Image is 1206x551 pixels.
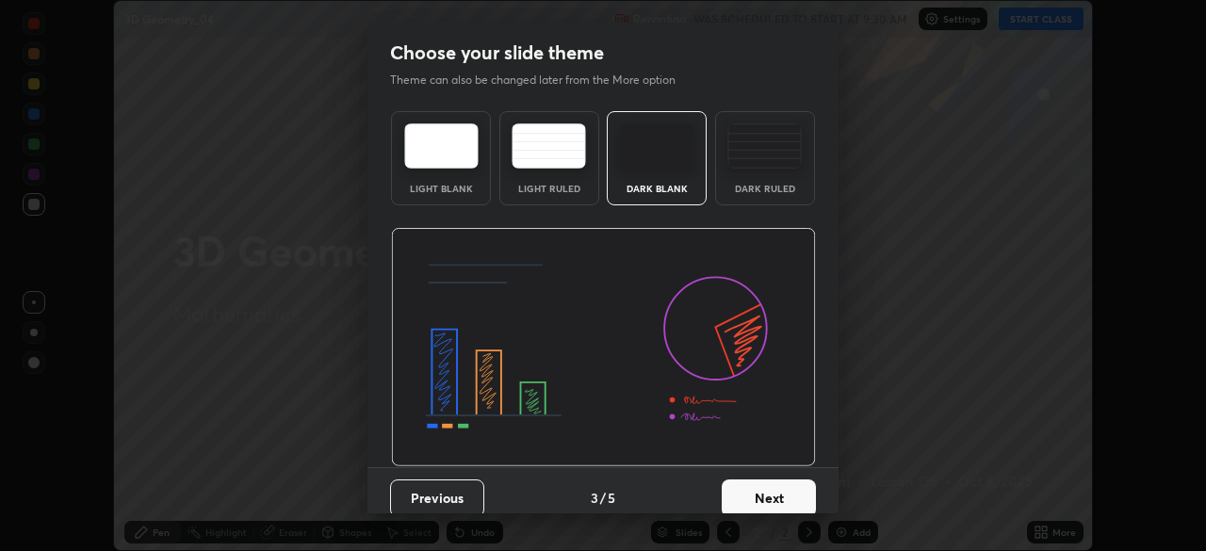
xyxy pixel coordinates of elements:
h4: 3 [591,488,598,508]
div: Light Ruled [512,184,587,193]
img: darkThemeBanner.d06ce4a2.svg [391,228,816,467]
div: Dark Ruled [727,184,803,193]
h4: / [600,488,606,508]
div: Light Blank [403,184,479,193]
button: Previous [390,479,484,517]
img: darkTheme.f0cc69e5.svg [620,123,694,169]
img: darkRuledTheme.de295e13.svg [727,123,802,169]
h4: 5 [608,488,615,508]
h2: Choose your slide theme [390,41,604,65]
img: lightTheme.e5ed3b09.svg [404,123,479,169]
img: lightRuledTheme.5fabf969.svg [512,123,586,169]
button: Next [722,479,816,517]
p: Theme can also be changed later from the More option [390,72,695,89]
div: Dark Blank [619,184,694,193]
